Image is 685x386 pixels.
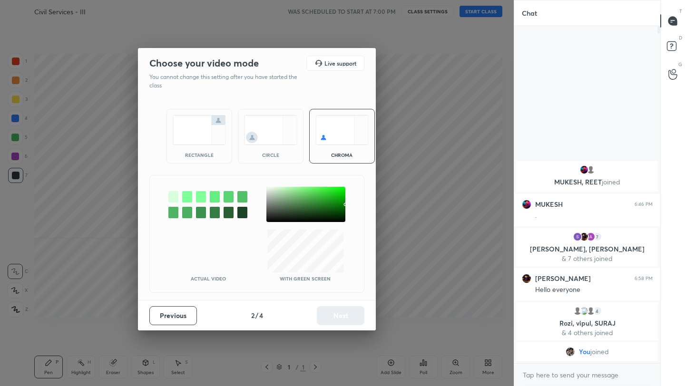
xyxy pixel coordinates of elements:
[590,348,609,356] span: joined
[579,348,590,356] span: You
[535,200,563,209] h6: MUKESH
[514,159,660,363] div: grid
[522,255,652,262] p: & 7 others joined
[522,245,652,253] p: [PERSON_NAME], [PERSON_NAME]
[522,319,652,327] p: Rozi, vipul, SURAJ
[535,211,653,221] div: .
[579,165,589,174] img: d5f05192f5ec4cdb861e1533d1026e05.png
[191,276,226,281] p: Actual Video
[679,8,682,15] p: T
[244,115,297,145] img: circleScreenIcon.acc0effb.svg
[514,0,545,26] p: Chat
[252,153,290,157] div: circle
[586,165,596,174] img: default.png
[535,274,591,283] h6: [PERSON_NAME]
[573,306,582,316] img: default.png
[602,177,620,186] span: joined
[280,276,331,281] p: With green screen
[149,306,197,325] button: Previous
[573,232,582,241] img: 97371a4b6c48478f9e66083a5e4acbcd.28467688_3
[579,232,589,241] img: 951c0b2c5a854b959047e195b9f3754a.jpg
[324,60,356,66] h5: Live support
[255,310,258,320] h4: /
[259,310,263,320] h4: 4
[678,61,682,68] p: G
[149,73,303,90] p: You cannot change this setting after you have started the class
[180,153,218,157] div: rectangle
[173,115,226,145] img: normalScreenIcon.ae25ed63.svg
[586,306,596,316] img: default.png
[579,306,589,316] img: 3
[149,57,259,69] h2: Choose your video mode
[635,276,653,281] div: 6:58 PM
[315,115,369,145] img: chromaScreenIcon.c19ab0a0.svg
[522,200,531,209] img: d5f05192f5ec4cdb861e1533d1026e05.png
[679,34,682,41] p: D
[586,232,596,241] img: AEdFTp4MJiPHguVCIknyDjM1-mNe5qi7Y22x6rUaeY8a=s96-c
[522,178,652,186] p: MUKESH, REET
[566,347,575,357] img: 4d6be83f570242e9b3f3d3ea02a997cb.jpg
[635,202,653,207] div: 6:46 PM
[251,310,254,320] h4: 2
[535,285,653,295] div: Hello everyone
[323,153,361,157] div: chroma
[593,232,602,241] div: 7
[522,329,652,337] p: & 4 others joined
[522,274,531,283] img: 951c0b2c5a854b959047e195b9f3754a.jpg
[593,306,602,316] div: 4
